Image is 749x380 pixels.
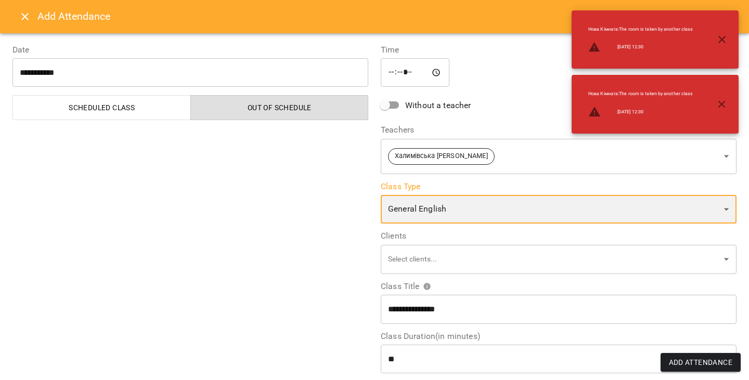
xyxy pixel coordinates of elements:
[405,99,471,112] span: Without a teacher
[381,46,737,54] label: Time
[381,232,737,240] label: Clients
[190,95,369,120] button: Out of Schedule
[580,86,701,101] li: Нова Кімната : The room is taken by another class
[381,332,737,340] label: Class Duration(in minutes)
[381,126,737,134] label: Teachers
[423,282,431,291] svg: Please specify class title or select clients
[389,151,494,161] span: Халимівська [PERSON_NAME]
[388,254,720,265] p: Select clients...
[580,37,701,58] li: [DATE] 12:30
[381,182,737,191] label: Class Type
[12,95,191,120] button: Scheduled class
[12,46,368,54] label: Date
[197,101,363,114] span: Out of Schedule
[661,353,741,372] button: Add Attendance
[12,4,37,29] button: Close
[381,138,737,174] div: Халимівська [PERSON_NAME]
[19,101,185,114] span: Scheduled class
[381,195,737,224] div: General English
[37,8,737,24] h6: Add Attendance
[669,356,733,369] span: Add Attendance
[580,22,701,37] li: Нова Кімната : The room is taken by another class
[580,101,701,122] li: [DATE] 12:30
[381,244,737,274] div: Select clients...
[381,282,431,291] span: Class Title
